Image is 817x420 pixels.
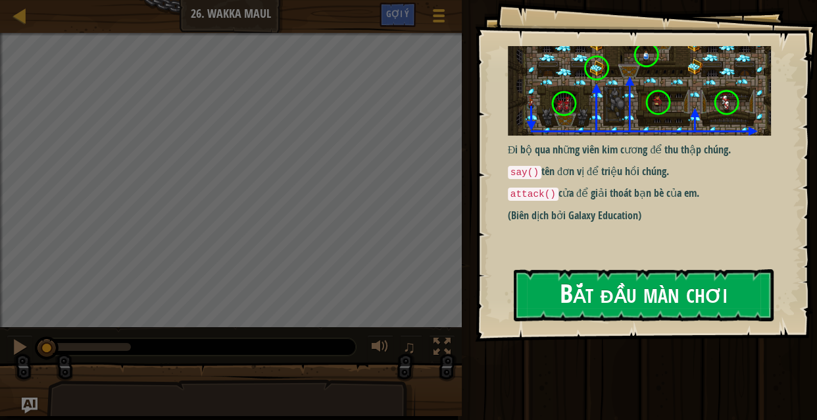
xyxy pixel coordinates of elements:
[508,186,780,201] p: cửa để giải thoát bạn bè của em.
[422,3,455,34] button: Hiện game menu
[508,188,558,201] code: attack()
[429,335,455,362] button: Bật tắt chế độ toàn màn hình
[508,142,780,157] p: Đi bộ qua những viên kim cương để thu thập chúng.
[508,208,780,223] p: (Biên dịch bởi Galaxy Education)
[367,335,393,362] button: Tùy chỉnh âm lượng
[508,46,780,136] img: Wakka maul
[514,269,774,321] button: Bắt đầu màn chơi
[22,398,37,413] button: Ask AI
[508,164,780,180] p: tên đơn vị để triệu hồi chúng.
[386,7,409,20] span: Gợi ý
[508,166,541,179] code: say()
[403,337,416,357] span: ♫
[400,335,422,362] button: ♫
[7,335,33,362] button: Ctrl + P: Pause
